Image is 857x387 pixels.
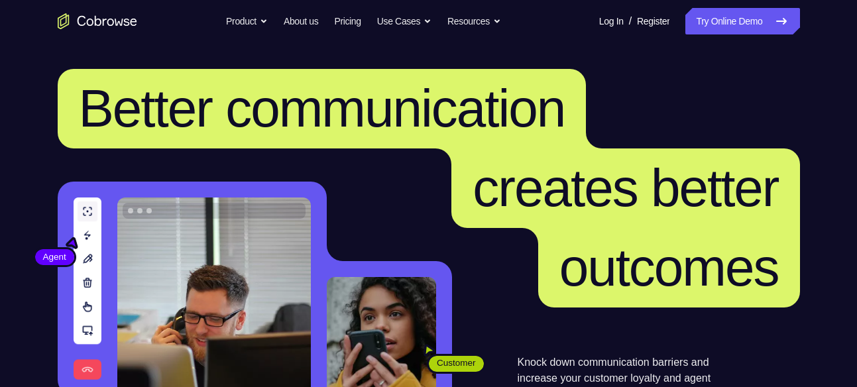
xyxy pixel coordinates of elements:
[334,8,361,34] a: Pricing
[473,158,778,217] span: creates better
[629,13,632,29] span: /
[685,8,799,34] a: Try Online Demo
[637,8,669,34] a: Register
[79,79,565,138] span: Better communication
[58,13,137,29] a: Go to the home page
[447,8,501,34] button: Resources
[377,8,431,34] button: Use Cases
[284,8,318,34] a: About us
[226,8,268,34] button: Product
[559,238,779,297] span: outcomes
[599,8,624,34] a: Log In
